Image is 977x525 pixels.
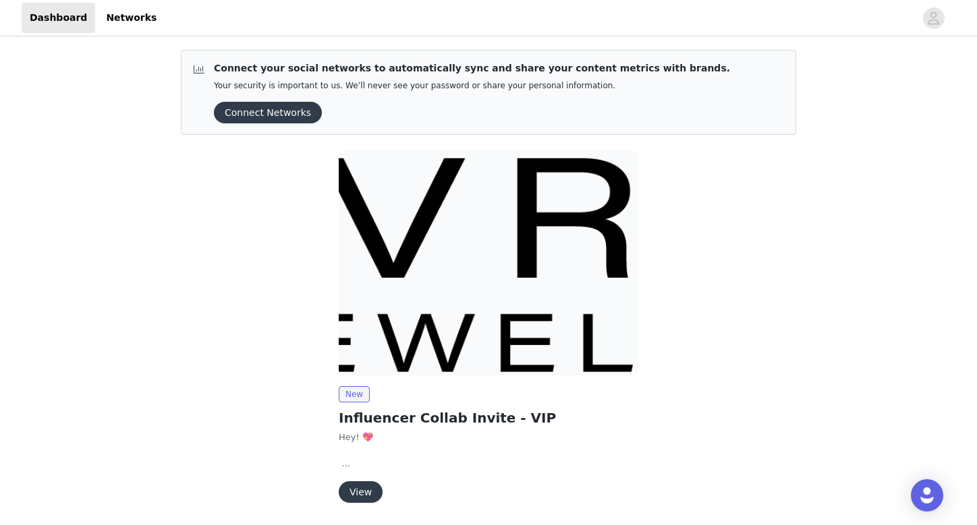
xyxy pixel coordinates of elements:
[214,61,730,75] p: Connect your social networks to automatically sync and share your content metrics with brands.
[339,431,638,444] p: Hey! 💖
[339,408,638,428] h2: Influencer Collab Invite - VIP
[339,151,638,375] img: Evry Jewels
[927,7,940,29] div: avatar
[339,487,383,497] a: View
[339,386,370,402] span: New
[339,481,383,503] button: View
[214,81,730,91] p: Your security is important to us. We’ll never see your password or share your personal information.
[22,3,95,33] a: Dashboard
[911,479,943,512] div: Open Intercom Messenger
[98,3,165,33] a: Networks
[214,102,322,123] button: Connect Networks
